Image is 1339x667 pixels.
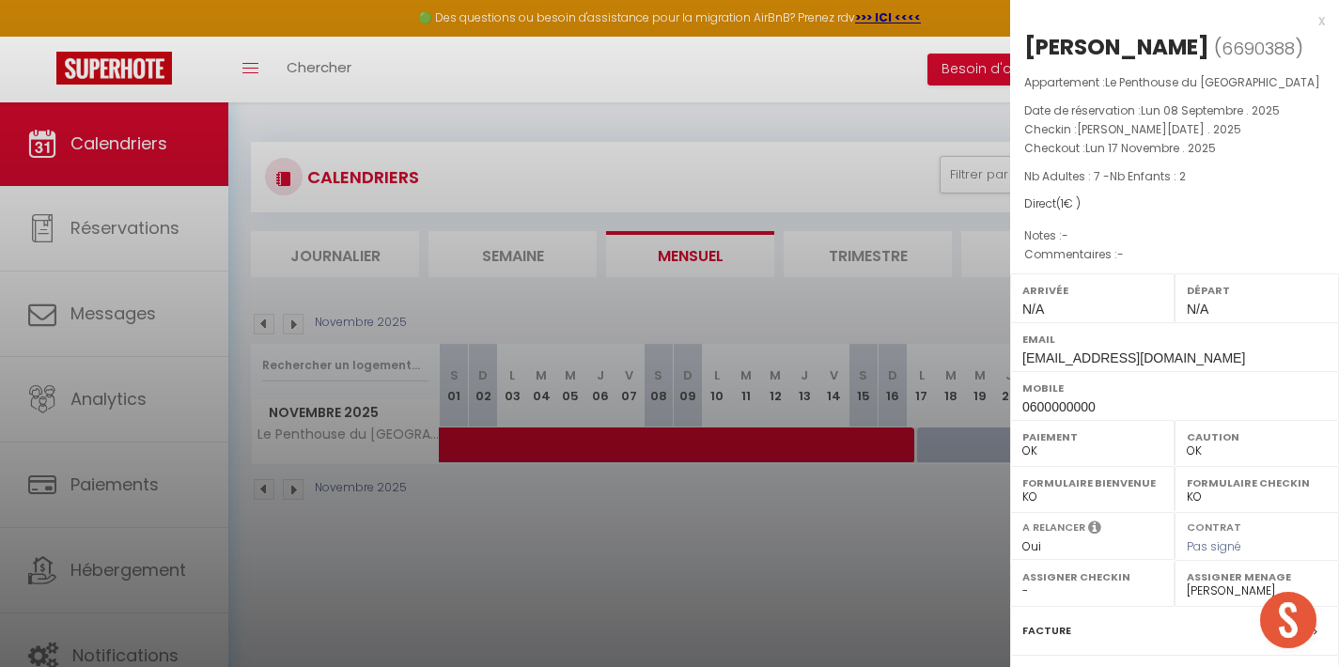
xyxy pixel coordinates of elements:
span: [PERSON_NAME][DATE] . 2025 [1077,121,1241,137]
p: Checkin : [1024,120,1325,139]
label: Formulaire Checkin [1187,473,1327,492]
label: A relancer [1022,520,1085,535]
label: Paiement [1022,427,1162,446]
p: Notes : [1024,226,1325,245]
label: Arrivée [1022,281,1162,300]
p: Commentaires : [1024,245,1325,264]
span: Nb Enfants : 2 [1110,168,1186,184]
p: Appartement : [1024,73,1325,92]
label: Facture [1022,621,1071,641]
span: Nb Adultes : 7 - [1024,168,1186,184]
span: [EMAIL_ADDRESS][DOMAIN_NAME] [1022,350,1245,365]
span: ( € ) [1056,195,1081,211]
span: 1 [1061,195,1064,211]
span: Lun 17 Novembre . 2025 [1085,140,1216,156]
p: Date de réservation : [1024,101,1325,120]
label: Mobile [1022,379,1327,397]
span: - [1062,227,1068,243]
label: Assigner Checkin [1022,567,1162,586]
span: Lun 08 Septembre . 2025 [1141,102,1280,118]
div: Ouvrir le chat [1260,592,1316,648]
span: 6690388 [1222,37,1295,60]
div: x [1010,9,1325,32]
span: - [1117,246,1124,262]
label: Départ [1187,281,1327,300]
label: Assigner Menage [1187,567,1327,586]
label: Contrat [1187,520,1241,532]
span: Le Penthouse du [GEOGRAPHIC_DATA] [1105,74,1320,90]
label: Caution [1187,427,1327,446]
i: Sélectionner OUI si vous souhaiter envoyer les séquences de messages post-checkout [1088,520,1101,540]
span: Pas signé [1187,538,1241,554]
div: [PERSON_NAME] [1024,32,1209,62]
span: 0600000000 [1022,399,1096,414]
div: Direct [1024,195,1325,213]
p: Checkout : [1024,139,1325,158]
span: N/A [1022,302,1044,317]
label: Formulaire Bienvenue [1022,473,1162,492]
label: Email [1022,330,1327,349]
span: N/A [1187,302,1208,317]
span: ( ) [1214,35,1303,61]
